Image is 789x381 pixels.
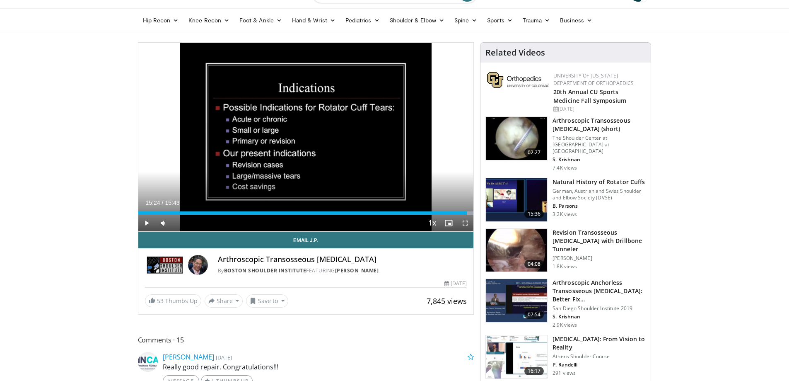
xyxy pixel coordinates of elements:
[424,215,440,231] button: Playback Rate
[138,335,474,345] span: Comments 15
[145,294,201,307] a: 53 Thumbs Up
[553,116,646,133] h3: Arthroscopic Transosseous [MEDICAL_DATA] (short)
[485,335,646,379] a: 16:17 [MEDICAL_DATA]: From Vision to Reality Athens Shoulder Course P. Randelli 291 views
[553,135,646,155] p: The Shoulder Center at [GEOGRAPHIC_DATA] at [GEOGRAPHIC_DATA]
[524,210,544,218] span: 15:36
[553,105,644,113] div: [DATE]
[524,260,544,268] span: 04:08
[553,188,646,201] p: German, Austrian and Swiss Shoulder and Elbow Society (DVSE)
[246,294,288,308] button: Save to
[427,296,467,306] span: 7,845 views
[485,48,545,58] h4: Related Videos
[205,294,243,308] button: Share
[457,215,473,231] button: Fullscreen
[486,117,547,160] img: 38664_0000_3.png.150x105_q85_crop-smart_upscale.jpg
[165,199,179,206] span: 15:43
[555,12,597,29] a: Business
[553,156,646,163] p: S. Krishnan
[518,12,555,29] a: Trauma
[485,178,646,222] a: 15:36 Natural History of Rotator Cuffs German, Austrian and Swiss Shoulder and Elbow Society (DVS...
[218,267,467,274] div: By FEATURING
[524,367,544,375] span: 16:17
[553,362,646,368] p: P. Randelli
[482,12,518,29] a: Sports
[485,228,646,272] a: 04:08 Revision Transosseous [MEDICAL_DATA] with Drillbone Tunneler [PERSON_NAME] 1.8K views
[146,199,160,206] span: 15:24
[553,263,577,270] p: 1.8K views
[553,72,634,87] a: University of [US_STATE] Department of Orthopaedics
[486,178,547,221] img: f874adeb-07f7-4151-b612-26ed1aef66e4.150x105_q85_crop-smart_upscale.jpg
[188,255,208,275] img: Avatar
[553,322,577,328] p: 2.9K views
[183,12,234,29] a: Knee Recon
[216,354,232,361] small: [DATE]
[553,178,646,186] h3: Natural History of Rotator Cuffs
[287,12,340,29] a: Hand & Wrist
[155,215,171,231] button: Mute
[553,335,646,352] h3: [MEDICAL_DATA]: From Vision to Reality
[553,279,646,303] h3: Arthroscopic Anchorless Transosseous [MEDICAL_DATA]: Better Fix…
[553,165,577,171] p: 7.4K views
[138,215,155,231] button: Play
[145,255,185,275] img: Boston Shoulder Institute
[138,352,158,372] img: Avatar
[553,211,577,218] p: 3.2K views
[218,255,467,264] h4: Arthroscopic Transosseous [MEDICAL_DATA]
[162,199,164,206] span: /
[524,311,544,319] span: 07:54
[485,279,646,328] a: 07:54 Arthroscopic Anchorless Transosseous [MEDICAL_DATA]: Better Fix… San Diego Shoulder Institu...
[234,12,287,29] a: Foot & Ankle
[335,267,379,274] a: [PERSON_NAME]
[486,279,547,322] img: 7918ae3e-a923-46d6-bf51-6af247063d96.150x105_q85_crop-smart_upscale.jpg
[440,215,457,231] button: Enable picture-in-picture mode
[138,43,474,232] video-js: Video Player
[485,116,646,171] a: 02:27 Arthroscopic Transosseous [MEDICAL_DATA] (short) The Shoulder Center at [GEOGRAPHIC_DATA] a...
[553,313,646,320] p: S. Krishnan
[486,335,547,379] img: e36c52da-47bf-494f-b4ce-ce308eac46a1.150x105_q85_crop-smart_upscale.jpg
[224,267,306,274] a: Boston Shoulder Institute
[553,228,646,253] h3: Revision Transosseous [MEDICAL_DATA] with Drillbone Tunneler
[486,229,547,272] img: 70970fbf-52e2-412f-9835-bb4604e981ed.150x105_q85_crop-smart_upscale.jpg
[138,211,474,215] div: Progress Bar
[449,12,482,29] a: Spine
[138,12,184,29] a: Hip Recon
[553,255,646,262] p: [PERSON_NAME]
[553,88,626,104] a: 20th Annual CU Sports Medicine Fall Symposium
[163,362,474,372] p: Really good repair. Congratulations!!!
[553,305,646,312] p: San Diego Shoulder Institute 2019
[553,370,576,376] p: 291 views
[553,203,646,209] p: B. Parsons
[157,297,164,305] span: 53
[385,12,449,29] a: Shoulder & Elbow
[487,72,549,88] img: 355603a8-37da-49b6-856f-e00d7e9307d3.png.150x105_q85_autocrop_double_scale_upscale_version-0.2.png
[340,12,385,29] a: Pediatrics
[138,232,474,248] a: Email J.P.
[444,280,467,287] div: [DATE]
[163,352,214,362] a: [PERSON_NAME]
[524,148,544,157] span: 02:27
[553,353,646,360] p: Athens Shoulder Course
